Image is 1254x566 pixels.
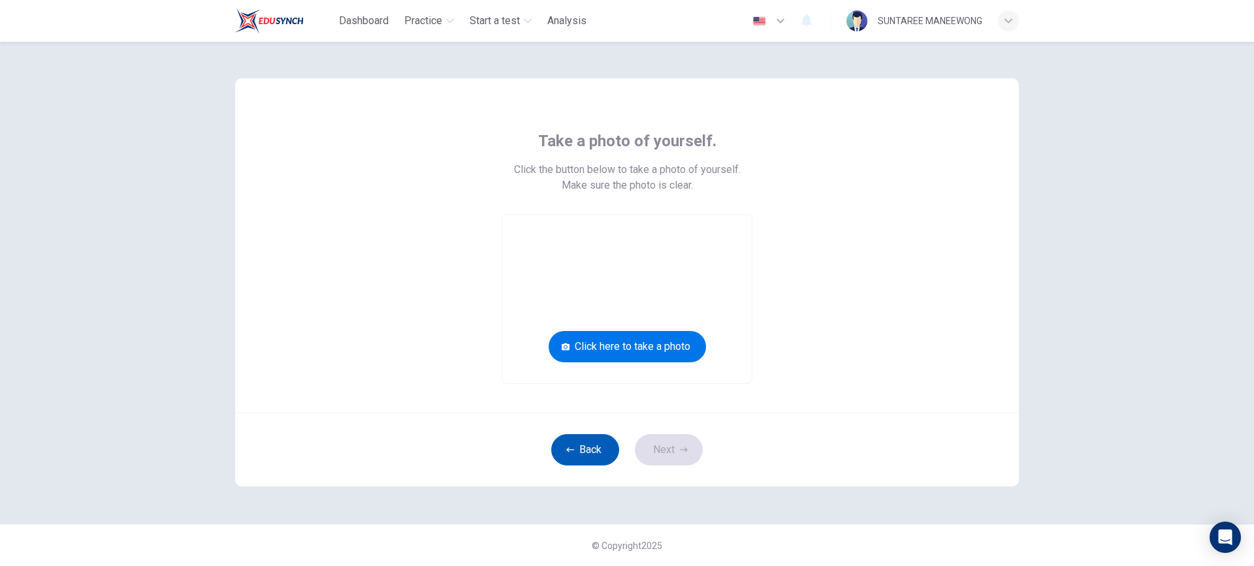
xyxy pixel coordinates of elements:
button: Analysis [542,9,592,33]
button: Click here to take a photo [549,331,706,362]
img: Profile picture [846,10,867,31]
button: Start a test [464,9,537,33]
img: Train Test logo [235,8,304,34]
span: Make sure the photo is clear. [562,178,693,193]
span: Dashboard [339,13,389,29]
img: en [751,16,767,26]
span: Analysis [547,13,587,29]
div: SUNTAREE MANEEWONG [878,13,982,29]
button: Practice [399,9,459,33]
span: Start a test [470,13,520,29]
button: Dashboard [334,9,394,33]
a: Train Test logo [235,8,334,34]
span: Take a photo of yourself. [538,131,716,151]
button: Back [551,434,619,465]
span: Click the button below to take a photo of yourself. [514,162,741,178]
span: © Copyright 2025 [592,541,662,551]
div: Open Intercom Messenger [1210,522,1241,553]
span: Practice [404,13,442,29]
